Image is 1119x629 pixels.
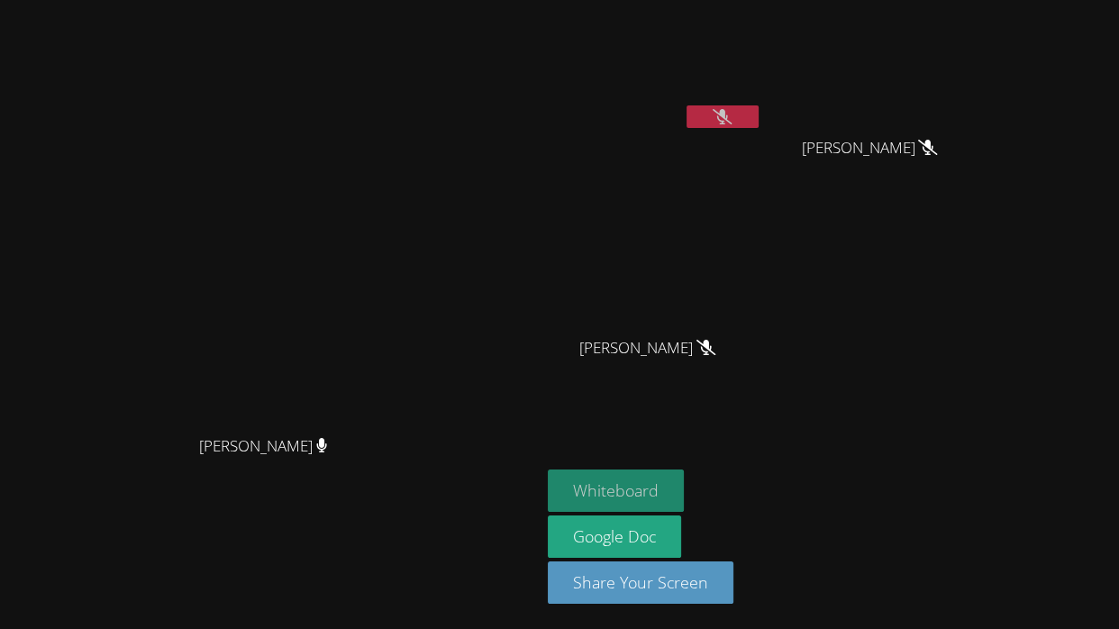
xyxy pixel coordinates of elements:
button: Share Your Screen [548,561,733,604]
a: Google Doc [548,515,681,558]
button: Whiteboard [548,469,684,512]
span: [PERSON_NAME] [579,335,715,361]
span: [PERSON_NAME] [199,433,328,460]
span: [PERSON_NAME] [801,135,937,161]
